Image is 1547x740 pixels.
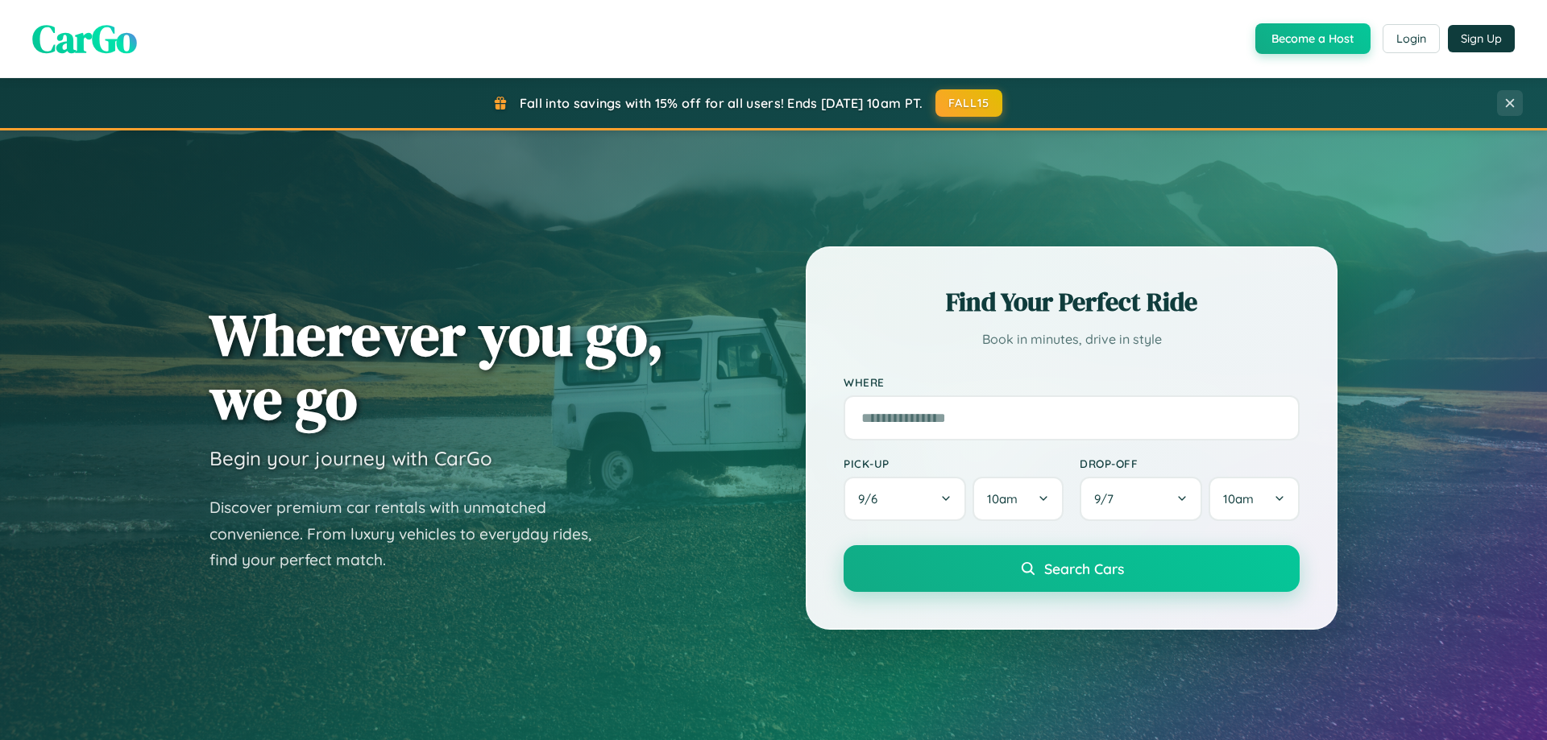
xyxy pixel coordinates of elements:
[209,446,492,470] h3: Begin your journey with CarGo
[858,491,885,506] span: 9 / 6
[209,303,664,430] h1: Wherever you go, we go
[935,89,1003,117] button: FALL15
[209,494,612,573] p: Discover premium car rentals with unmatched convenience. From luxury vehicles to everyday rides, ...
[844,284,1300,320] h2: Find Your Perfect Ride
[1094,491,1122,506] span: 9 / 7
[1080,477,1202,521] button: 9/7
[844,328,1300,351] p: Book in minutes, drive in style
[32,12,137,65] span: CarGo
[520,95,923,111] span: Fall into savings with 15% off for all users! Ends [DATE] 10am PT.
[1044,560,1124,577] span: Search Cars
[844,545,1300,592] button: Search Cars
[844,375,1300,389] label: Where
[973,477,1064,521] button: 10am
[844,457,1064,470] label: Pick-up
[1255,23,1371,54] button: Become a Host
[1223,491,1254,506] span: 10am
[1080,457,1300,470] label: Drop-off
[1448,25,1515,52] button: Sign Up
[1383,24,1440,53] button: Login
[987,491,1018,506] span: 10am
[844,477,966,521] button: 9/6
[1209,477,1300,521] button: 10am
